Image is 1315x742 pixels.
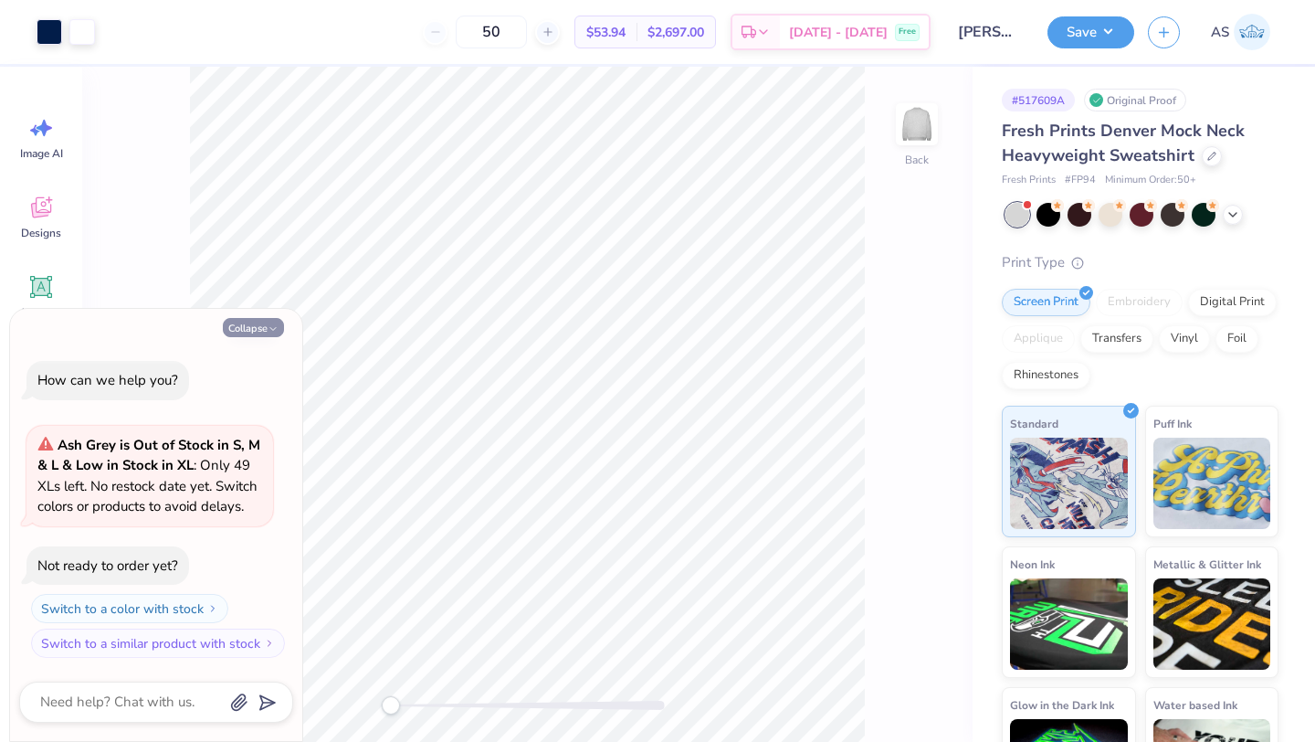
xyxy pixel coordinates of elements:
[1159,325,1210,353] div: Vinyl
[1084,89,1186,111] div: Original Proof
[1234,14,1270,50] img: Aniya Sparrow
[1215,325,1258,353] div: Foil
[1010,695,1114,715] span: Glow in the Dark Ink
[382,696,400,715] div: Accessibility label
[586,23,626,42] span: $53.94
[1002,120,1245,166] span: Fresh Prints Denver Mock Neck Heavyweight Sweatshirt
[1188,289,1277,316] div: Digital Print
[1153,555,1261,574] span: Metallic & Glitter Ink
[647,23,704,42] span: $2,697.00
[1203,14,1278,50] a: AS
[1010,555,1055,574] span: Neon Ink
[1105,173,1196,188] span: Minimum Order: 50 +
[1065,173,1096,188] span: # FP94
[1010,438,1128,529] img: Standard
[1010,414,1058,433] span: Standard
[1002,289,1090,316] div: Screen Print
[223,318,284,337] button: Collapse
[1002,362,1090,389] div: Rhinestones
[21,226,61,240] span: Designs
[905,152,929,168] div: Back
[944,14,1034,50] input: Untitled Design
[1080,325,1153,353] div: Transfers
[37,556,178,575] div: Not ready to order yet?
[1153,414,1192,433] span: Puff Ink
[1211,22,1229,43] span: AS
[1096,289,1183,316] div: Embroidery
[19,305,63,320] span: Add Text
[37,436,260,475] strong: Ash Grey is Out of Stock in S, M & L & Low in Stock in XL
[789,23,888,42] span: [DATE] - [DATE]
[1002,325,1075,353] div: Applique
[37,371,178,389] div: How can we help you?
[899,106,935,143] img: Back
[1002,252,1278,273] div: Print Type
[20,146,63,161] span: Image AI
[1153,438,1271,529] img: Puff Ink
[1002,89,1075,111] div: # 517609A
[207,603,218,614] img: Switch to a color with stock
[1153,695,1237,715] span: Water based Ink
[1047,16,1134,48] button: Save
[456,16,527,48] input: – –
[31,594,228,623] button: Switch to a color with stock
[264,638,275,649] img: Switch to a similar product with stock
[31,629,285,658] button: Switch to a similar product with stock
[37,436,260,516] span: : Only 49 XLs left. No restock date yet. Switch colors or products to avoid delays.
[899,26,916,38] span: Free
[1002,173,1056,188] span: Fresh Prints
[1153,578,1271,670] img: Metallic & Glitter Ink
[1010,578,1128,670] img: Neon Ink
